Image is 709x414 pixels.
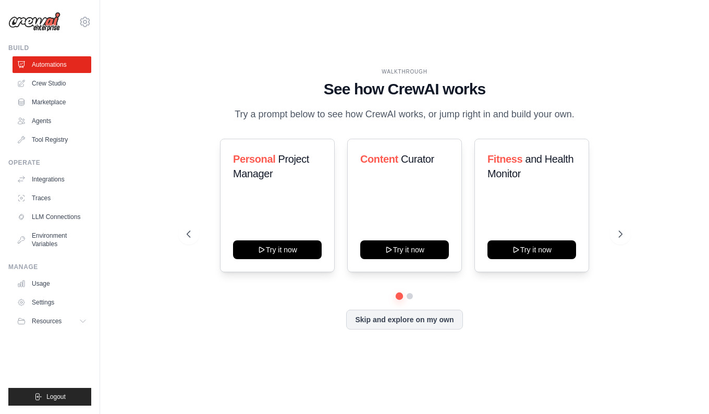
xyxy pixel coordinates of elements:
[13,190,91,206] a: Traces
[13,94,91,111] a: Marketplace
[487,153,522,165] span: Fitness
[13,56,91,73] a: Automations
[13,209,91,225] a: LLM Connections
[46,393,66,401] span: Logout
[8,44,91,52] div: Build
[360,240,449,259] button: Try it now
[8,388,91,406] button: Logout
[13,313,91,330] button: Resources
[8,263,91,271] div: Manage
[233,240,322,259] button: Try it now
[233,153,275,165] span: Personal
[8,12,60,32] img: Logo
[487,240,576,259] button: Try it now
[487,153,573,179] span: and Health Monitor
[401,153,434,165] span: Curator
[187,68,622,76] div: WALKTHROUGH
[13,113,91,129] a: Agents
[8,159,91,167] div: Operate
[13,131,91,148] a: Tool Registry
[229,107,580,122] p: Try a prompt below to see how CrewAI works, or jump right in and build your own.
[346,310,462,330] button: Skip and explore on my own
[360,153,398,165] span: Content
[187,80,622,99] h1: See how CrewAI works
[13,294,91,311] a: Settings
[13,75,91,92] a: Crew Studio
[32,317,62,325] span: Resources
[13,171,91,188] a: Integrations
[13,275,91,292] a: Usage
[13,227,91,252] a: Environment Variables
